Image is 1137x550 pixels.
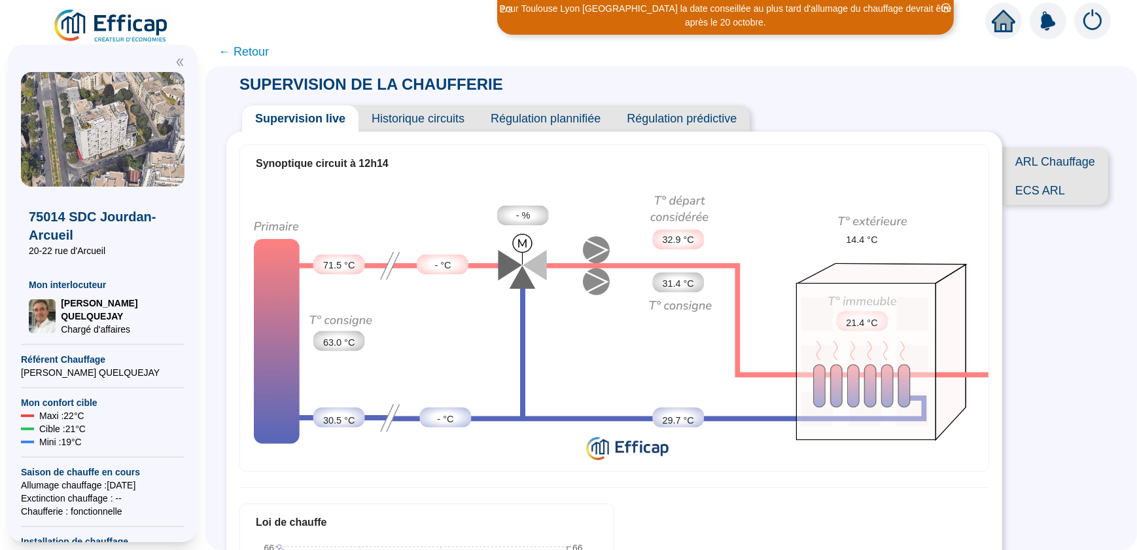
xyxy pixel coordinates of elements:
[437,412,453,427] span: - °C
[1074,3,1111,39] img: alerts
[61,297,177,323] span: [PERSON_NAME] QUELQUEJAY
[614,105,750,132] span: Régulation prédictive
[359,105,478,132] span: Historique circuits
[662,233,693,247] span: 32.9 °C
[500,5,512,14] i: 2 / 3
[1002,176,1108,205] span: ECS ARL
[226,75,516,93] span: SUPERVISION DE LA CHAUFFERIE
[29,208,177,244] span: 75014 SDC Jourdan-Arcueil
[662,277,693,291] span: 31.4 °C
[846,233,877,247] span: 14.4 °C
[21,492,184,505] span: Exctinction chauffage : --
[21,479,184,492] span: Allumage chauffage : [DATE]
[323,414,355,428] span: 30.5 °C
[52,8,171,45] img: efficap energie logo
[435,259,451,273] span: - °C
[219,43,269,61] span: ← Retour
[941,3,951,12] span: close-circle
[1030,3,1066,39] img: alerts
[256,515,598,530] div: Loi de chauffe
[662,414,693,428] span: 29.7 °C
[175,58,184,67] span: double-left
[29,244,177,257] span: 20-22 rue d'Arcueil
[61,323,177,336] span: Chargé d'affaires
[478,105,614,132] span: Régulation plannifiée
[256,156,973,172] div: Synoptique circuit à 12h14
[21,396,184,409] span: Mon confort cible
[29,278,177,291] span: Mon interlocuteur
[39,435,82,449] span: Mini : 19 °C
[242,105,359,132] span: Supervision live
[21,353,184,366] span: Référent Chauffage
[21,505,184,518] span: Chaufferie : fonctionnelle
[323,259,355,273] span: 71.5 °C
[240,181,988,467] img: circuit-supervision.724c8d6b72cc0638e748.png
[323,336,355,350] span: 63.0 °C
[21,535,184,548] span: Installation de chauffage
[29,299,56,333] img: Chargé d'affaires
[240,181,988,467] div: Synoptique
[39,409,84,422] span: Maxi : 22 °C
[21,366,184,379] span: [PERSON_NAME] QUELQUEJAY
[992,9,1015,33] span: home
[21,466,184,479] span: Saison de chauffe en cours
[516,209,531,223] span: - %
[39,422,86,435] span: Cible : 21 °C
[499,2,952,29] div: Pour Toulouse Lyon [GEOGRAPHIC_DATA] la date conseillée au plus tard d'allumage du chauffage devr...
[1002,147,1108,176] span: ARL Chauffage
